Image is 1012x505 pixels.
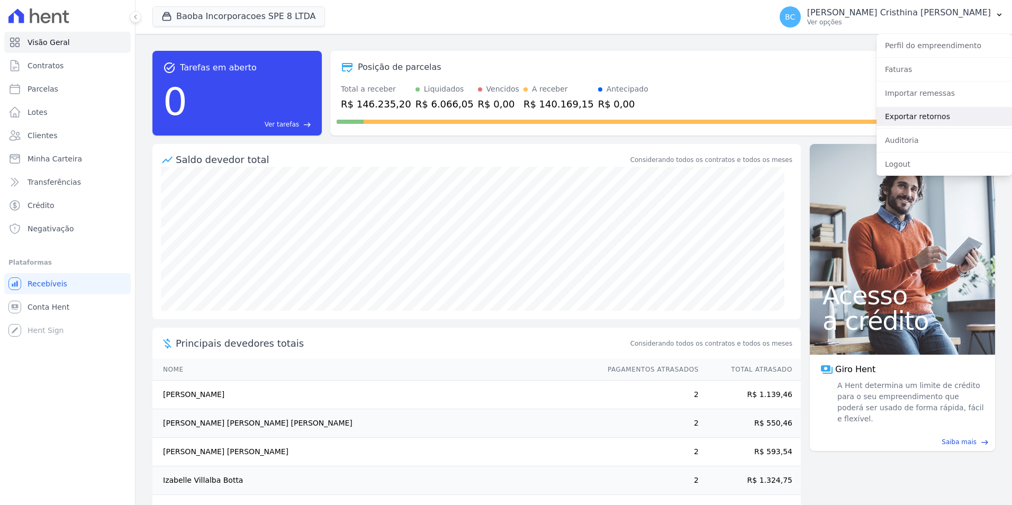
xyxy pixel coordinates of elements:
[28,200,55,211] span: Crédito
[598,381,699,409] td: 2
[532,84,568,95] div: A receber
[4,55,131,76] a: Contratos
[4,102,131,123] a: Lotes
[415,97,474,111] div: R$ 6.066,05
[785,13,795,21] span: BC
[176,336,628,350] span: Principais devedores totais
[152,409,598,438] td: [PERSON_NAME] [PERSON_NAME] [PERSON_NAME]
[807,18,991,26] p: Ver opções
[28,84,58,94] span: Parcelas
[807,7,991,18] p: [PERSON_NAME] Cristhina [PERSON_NAME]
[28,37,70,48] span: Visão Geral
[358,61,441,74] div: Posição de parcelas
[8,256,126,269] div: Plataformas
[607,84,648,95] div: Antecipado
[176,152,628,167] div: Saldo devedor total
[877,60,1012,79] a: Faturas
[163,61,176,74] span: task_alt
[699,409,801,438] td: R$ 550,46
[598,359,699,381] th: Pagamentos Atrasados
[877,107,1012,126] a: Exportar retornos
[341,84,411,95] div: Total a receber
[486,84,519,95] div: Vencidos
[630,155,792,165] div: Considerando todos os contratos e todos os meses
[699,381,801,409] td: R$ 1.139,46
[28,223,74,234] span: Negativação
[152,466,598,495] td: Izabelle Villalba Botta
[180,61,257,74] span: Tarefas em aberto
[816,437,989,447] a: Saiba mais east
[4,148,131,169] a: Minha Carteira
[699,359,801,381] th: Total Atrasado
[4,78,131,100] a: Parcelas
[630,339,792,348] span: Considerando todos os contratos e todos os meses
[771,2,1012,32] button: BC [PERSON_NAME] Cristhina [PERSON_NAME] Ver opções
[835,380,984,425] span: A Hent determina um limite de crédito para o seu empreendimento que poderá ser usado de forma ráp...
[4,218,131,239] a: Negativação
[4,125,131,146] a: Clientes
[341,97,411,111] div: R$ 146.235,20
[981,438,989,446] span: east
[303,121,311,129] span: east
[28,60,64,71] span: Contratos
[877,155,1012,174] a: Logout
[28,278,67,289] span: Recebíveis
[152,6,325,26] button: Baoba Incorporacoes SPE 8 LTDA
[4,172,131,193] a: Transferências
[523,97,594,111] div: R$ 140.169,15
[823,308,982,333] span: a crédito
[152,359,598,381] th: Nome
[163,74,187,129] div: 0
[28,107,48,118] span: Lotes
[598,97,648,111] div: R$ 0,00
[152,438,598,466] td: [PERSON_NAME] [PERSON_NAME]
[699,438,801,466] td: R$ 593,54
[823,283,982,308] span: Acesso
[598,409,699,438] td: 2
[4,296,131,318] a: Conta Hent
[598,466,699,495] td: 2
[699,466,801,495] td: R$ 1.324,75
[192,120,311,129] a: Ver tarefas east
[4,273,131,294] a: Recebíveis
[4,195,131,216] a: Crédito
[28,302,69,312] span: Conta Hent
[424,84,464,95] div: Liquidados
[4,32,131,53] a: Visão Geral
[28,177,81,187] span: Transferências
[877,36,1012,55] a: Perfil do empreendimento
[877,131,1012,150] a: Auditoria
[28,130,57,141] span: Clientes
[28,154,82,164] span: Minha Carteira
[265,120,299,129] span: Ver tarefas
[877,84,1012,103] a: Importar remessas
[942,437,977,447] span: Saiba mais
[478,97,519,111] div: R$ 0,00
[152,381,598,409] td: [PERSON_NAME]
[598,438,699,466] td: 2
[835,363,875,376] span: Giro Hent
